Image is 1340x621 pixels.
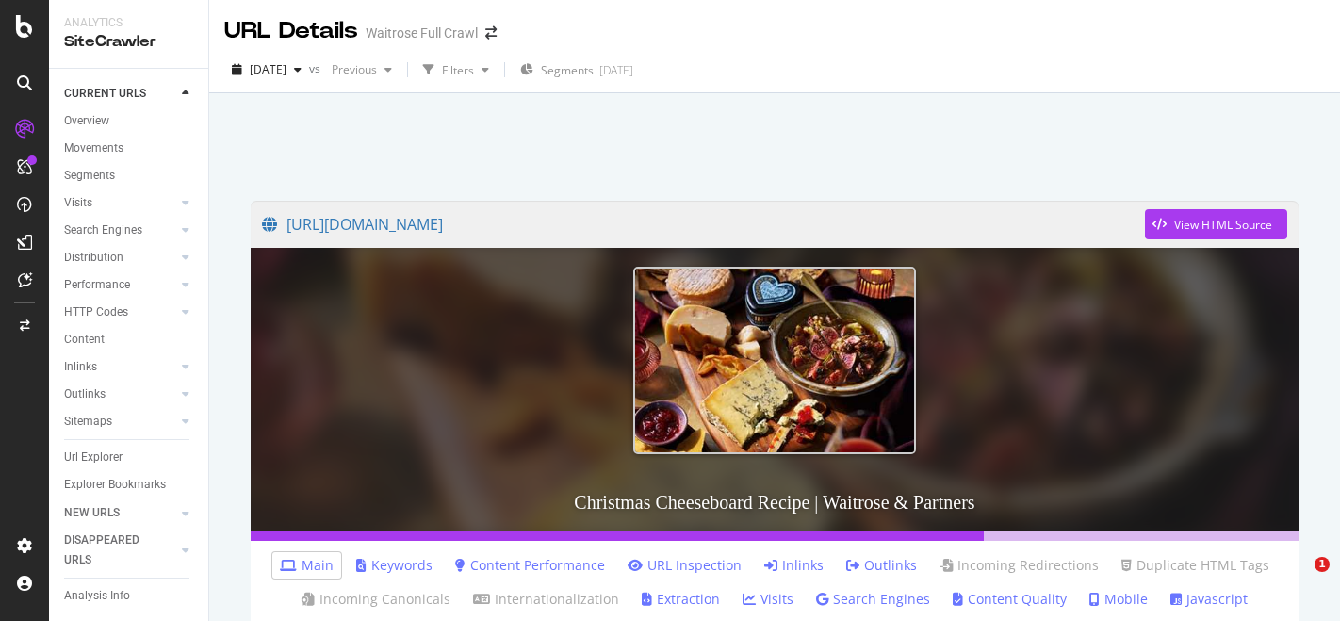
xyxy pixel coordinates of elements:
a: Performance [64,275,176,295]
div: Explorer Bookmarks [64,475,166,495]
img: Christmas Cheeseboard Recipe | Waitrose & Partners [633,267,916,454]
div: HTTP Codes [64,302,128,322]
a: Explorer Bookmarks [64,475,195,495]
div: Inlinks [64,357,97,377]
div: View HTML Source [1174,217,1272,233]
span: 2025 Sep. 25th [250,61,286,77]
div: Filters [442,62,474,78]
button: View HTML Source [1145,209,1287,239]
button: Previous [324,55,400,85]
div: URL Details [224,15,358,47]
a: Search Engines [64,221,176,240]
a: Content Performance [455,556,605,575]
a: HTTP Codes [64,302,176,322]
a: Javascript [1170,590,1248,609]
a: Duplicate HTML Tags [1121,556,1269,575]
div: Segments [64,166,115,186]
span: Previous [324,61,377,77]
div: Url Explorer [64,448,123,467]
a: Content [64,330,195,350]
a: Overview [64,111,195,131]
div: Overview [64,111,109,131]
div: Outlinks [64,384,106,404]
a: [URL][DOMAIN_NAME] [262,201,1145,248]
a: Content Quality [953,590,1067,609]
a: Extraction [642,590,720,609]
div: DISAPPEARED URLS [64,531,159,570]
a: Search Engines [816,590,930,609]
button: [DATE] [224,55,309,85]
a: Outlinks [846,556,917,575]
iframe: Intercom live chat [1276,557,1321,602]
span: Segments [541,62,594,78]
a: Inlinks [764,556,824,575]
a: Visits [743,590,793,609]
a: Main [280,556,334,575]
div: SiteCrawler [64,31,193,53]
a: Outlinks [64,384,176,404]
div: Visits [64,193,92,213]
div: Movements [64,139,123,158]
div: Sitemaps [64,412,112,432]
div: CURRENT URLS [64,84,146,104]
a: Mobile [1089,590,1148,609]
div: Analytics [64,15,193,31]
a: Keywords [356,556,433,575]
a: Inlinks [64,357,176,377]
span: 1 [1315,557,1330,572]
h3: Christmas Cheeseboard Recipe | Waitrose & Partners [251,473,1299,531]
a: Movements [64,139,195,158]
a: DISAPPEARED URLS [64,531,176,570]
div: Waitrose Full Crawl [366,24,478,42]
a: CURRENT URLS [64,84,176,104]
a: URL Inspection [628,556,742,575]
a: Url Explorer [64,448,195,467]
div: Distribution [64,248,123,268]
div: [DATE] [599,62,633,78]
button: Filters [416,55,497,85]
a: Analysis Info [64,586,195,606]
a: Incoming Redirections [940,556,1099,575]
div: Performance [64,275,130,295]
a: NEW URLS [64,503,176,523]
a: Incoming Canonicals [302,590,450,609]
button: Segments[DATE] [513,55,641,85]
div: NEW URLS [64,503,120,523]
a: Internationalization [473,590,619,609]
span: vs [309,60,324,76]
div: Search Engines [64,221,142,240]
a: Segments [64,166,195,186]
a: Sitemaps [64,412,176,432]
div: Content [64,330,105,350]
div: Analysis Info [64,586,130,606]
a: Visits [64,193,176,213]
a: Distribution [64,248,176,268]
div: arrow-right-arrow-left [485,26,497,40]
